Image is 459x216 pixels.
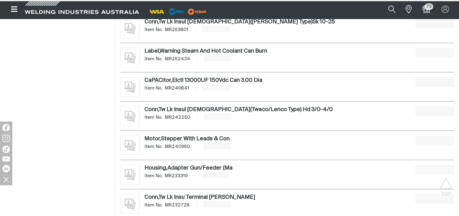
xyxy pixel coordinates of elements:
[144,174,163,178] span: Item No.
[2,124,10,131] img: Facebook
[144,78,262,83] a: CaPACitor,Elctl 13000UF 150Vdc Can 3.00 Dia
[120,48,140,67] img: No image for this product
[1,174,11,185] img: hide socials
[144,19,335,25] a: Conn,Tw Lk Insul [DEMOGRAPHIC_DATA]([PERSON_NAME] Type)Sk 10-25
[144,136,230,142] a: Motor,Stepper With Leads & Con
[2,146,10,153] img: TikTok
[165,203,190,207] span: MR232728
[165,115,190,120] span: MR242250
[186,9,208,14] a: miller
[144,107,333,112] a: Conn,Tw Lk Insul [DEMOGRAPHIC_DATA](Tweco/Lenco Type) Hd 3/0-4/0
[165,27,188,32] span: MR263801
[165,174,188,178] span: MR233319
[144,48,267,54] a: Label,Warning Steam And Hot Coolant Can Burn
[120,135,140,155] img: No image for this product
[165,57,190,61] span: MR262434
[165,86,189,90] span: MR249841
[373,2,402,16] input: Product name or item number...
[2,156,10,162] img: YouTube
[2,165,10,172] img: LinkedIn
[144,86,163,90] span: Item No.
[144,144,163,149] span: Item No.
[186,7,208,16] img: miller
[165,144,190,149] span: MR240960
[144,115,163,120] span: Item No.
[120,77,140,97] img: No image for this product
[120,106,140,126] img: No image for this product
[120,194,140,214] img: No image for this product
[144,194,255,200] a: Conn,Tw Lk Insu Terminal [PERSON_NAME]
[439,178,453,191] button: Scroll to top
[144,57,163,61] span: Item No.
[2,135,10,142] img: Instagram
[120,165,140,184] img: No image for this product
[144,165,232,171] a: Housing,Adapter Gun/Feeder (Ma
[144,27,163,32] span: Item No.
[381,2,402,16] button: Search products
[144,203,163,207] span: Item No.
[120,18,140,38] img: No image for this product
